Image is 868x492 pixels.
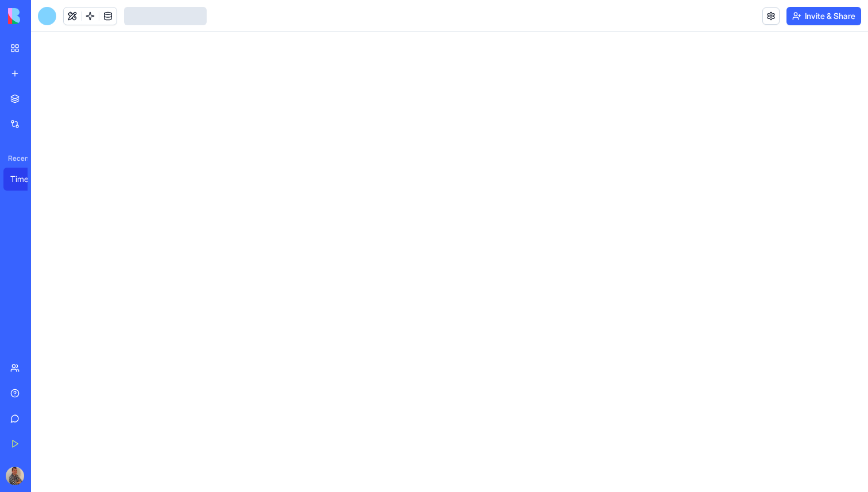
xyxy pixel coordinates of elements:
span: Recent [3,154,28,163]
a: TimeTracker Pro [3,168,49,191]
button: Invite & Share [786,7,861,25]
div: TimeTracker Pro [10,173,42,185]
img: ACg8ocLfoawSmXWCkGLGsnIt6qPOs5quvsIiPsBaPh81S2A9T9GxktOF=s96-c [6,467,24,485]
img: logo [8,8,79,24]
